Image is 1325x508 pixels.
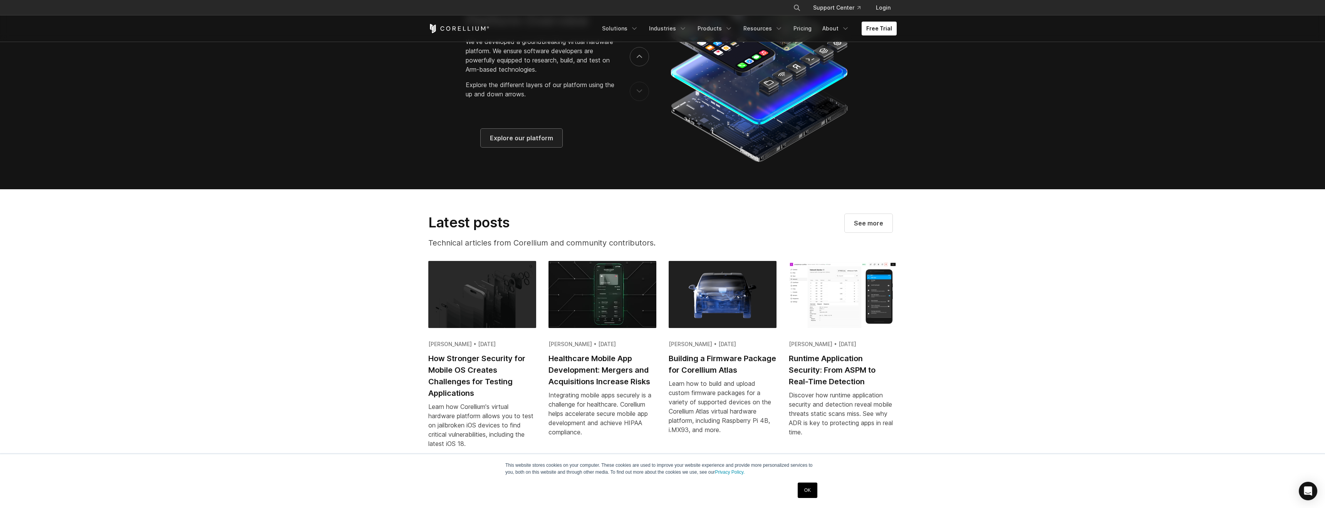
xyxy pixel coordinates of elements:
a: Healthcare Mobile App Development: Mergers and Acquisitions Increase Risks [PERSON_NAME] • [DATE]... [548,261,656,446]
div: Discover how runtime application security and detection reveal mobile threats static scans miss. ... [789,390,897,437]
div: Learn how to build and upload custom firmware packages for a variety of supported devices on the ... [669,379,777,434]
a: Runtime Application Security: From ASPM to Real-Time Detection [PERSON_NAME] • [DATE] Runtime App... [789,261,897,446]
a: Solutions [597,22,643,35]
a: Login [870,1,897,15]
div: Open Intercom Messenger [1299,482,1317,500]
a: Privacy Policy. [715,469,745,475]
button: Search [790,1,804,15]
button: previous [630,82,649,101]
a: Building a Firmware Package for Corellium Atlas [PERSON_NAME] • [DATE] Building a Firmware Packag... [669,261,777,444]
p: Technical articles from Corellium and community contributors. [428,237,691,249]
a: Products [693,22,737,35]
p: We've developed a groundbreaking virtual hardware platform. We ensure software developers are pow... [466,37,614,74]
div: [PERSON_NAME] • [DATE] [669,340,777,348]
p: This website stores cookies on your computer. These cookies are used to improve your website expe... [505,462,820,476]
a: Pricing [789,22,816,35]
a: OK [798,483,817,498]
a: Explore our platform [481,129,562,147]
h2: Latest posts [428,214,691,231]
a: Support Center [807,1,867,15]
p: Explore the different layers of our platform using the up and down arrows. [466,80,614,99]
a: Visit our blog [845,214,892,232]
div: [PERSON_NAME] • [DATE] [548,340,656,348]
div: Integrating mobile apps securely is a challenge for healthcare. Corellium helps accelerate secure... [548,390,656,437]
div: Navigation Menu [597,22,897,35]
h2: Building a Firmware Package for Corellium Atlas [669,353,777,376]
a: Industries [644,22,691,35]
a: How Stronger Security for Mobile OS Creates Challenges for Testing Applications [PERSON_NAME] • [... [428,261,536,458]
div: [PERSON_NAME] • [DATE] [789,340,897,348]
span: See more [854,219,883,228]
div: Navigation Menu [784,1,897,15]
span: Explore our platform [490,133,553,143]
div: [PERSON_NAME] • [DATE] [428,340,536,348]
a: Free Trial [862,22,897,35]
a: Resources [739,22,787,35]
button: next [630,47,649,66]
div: Learn how Corellium's virtual hardware platform allows you to test on jailbroken iOS devices to f... [428,402,536,448]
img: Healthcare Mobile App Development: Mergers and Acquisitions Increase Risks [548,261,656,328]
img: Building a Firmware Package for Corellium Atlas [669,261,777,328]
h2: Healthcare Mobile App Development: Mergers and Acquisitions Increase Risks [548,353,656,387]
img: Runtime Application Security: From ASPM to Real-Time Detection [789,261,897,328]
h2: How Stronger Security for Mobile OS Creates Challenges for Testing Applications [428,353,536,399]
a: About [818,22,854,35]
a: Corellium Home [428,24,490,33]
h2: Runtime Application Security: From ASPM to Real-Time Detection [789,353,897,387]
img: How Stronger Security for Mobile OS Creates Challenges for Testing Applications [428,261,536,328]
